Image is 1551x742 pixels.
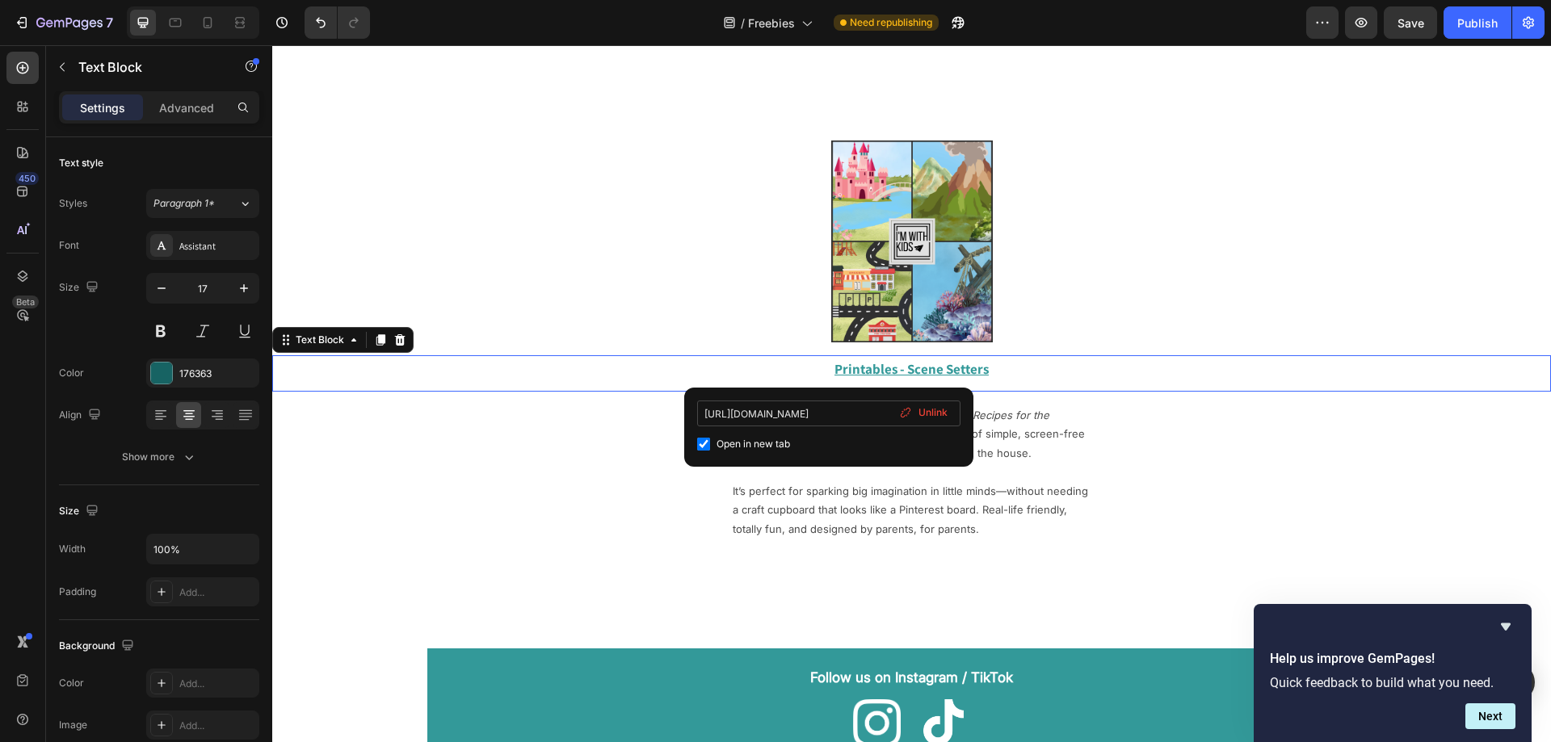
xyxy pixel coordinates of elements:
[12,296,39,308] div: Beta
[1270,617,1515,729] div: Help us improve GemPages!
[59,442,259,472] button: Show more
[59,718,87,732] div: Image
[305,6,370,39] div: Undo/Redo
[59,366,84,380] div: Color
[59,501,102,522] div: Size
[59,156,103,170] div: Text style
[1384,6,1437,39] button: Save
[460,437,819,493] p: It’s perfect for sparking big imagination in little minds—without needing a craft cupboard that l...
[850,15,932,30] span: Need republishing
[559,95,721,297] img: gempages_470157062467224798-6a38a47e-d83d-4438-9b93-0e73d0c5630f.png
[78,57,216,77] p: Text Block
[179,367,255,381] div: 176363
[918,405,948,420] span: Unlink
[1465,703,1515,729] button: Next question
[59,676,84,690] div: Color
[179,719,255,733] div: Add...
[1496,617,1515,636] button: Hide survey
[106,13,113,32] p: 7
[59,196,87,211] div: Styles
[460,361,819,417] p: Stuck at home and out of ideas? We’ve got you. is our free play-at-home eBook, full of simple, sc...
[59,238,79,253] div: Font
[581,654,628,702] img: gempages_470157062467224798-35fd34eb-8347-4652-8d66-afcab3658986.png
[59,585,96,599] div: Padding
[748,15,795,31] span: Freebies
[651,654,691,700] img: gempages_470157062467224798-6c924e3b-8419-40a3-85a6-d3b2f5fa2c58.png
[147,534,258,564] input: Auto
[146,189,259,218] button: Paragraph 1*
[562,315,717,333] a: Printables - Scene Setters
[20,287,75,302] div: Text Block
[1457,15,1498,31] div: Publish
[460,363,777,395] i: Recipes for the Imagination
[80,99,125,116] p: Settings
[15,172,39,185] div: 450
[159,99,214,116] p: Advanced
[272,45,1551,742] iframe: Design area
[59,277,102,299] div: Size
[122,449,197,465] div: Show more
[59,635,137,657] div: Background
[538,624,741,640] strong: Follow us on Instagram / TikTok
[179,585,255,600] div: Add...
[179,677,255,691] div: Add...
[153,196,215,211] span: Paragraph 1*
[1270,675,1515,690] p: Quick feedback to build what you need.
[741,15,745,31] span: /
[59,405,104,426] div: Align
[1444,6,1511,39] button: Publish
[1398,16,1424,30] span: Save
[6,6,120,39] button: 7
[697,400,960,426] input: Paste link here
[717,434,790,454] span: Open in new tab
[1270,649,1515,669] h2: Help us improve GemPages!
[179,239,255,254] div: Assistant
[59,542,86,556] div: Width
